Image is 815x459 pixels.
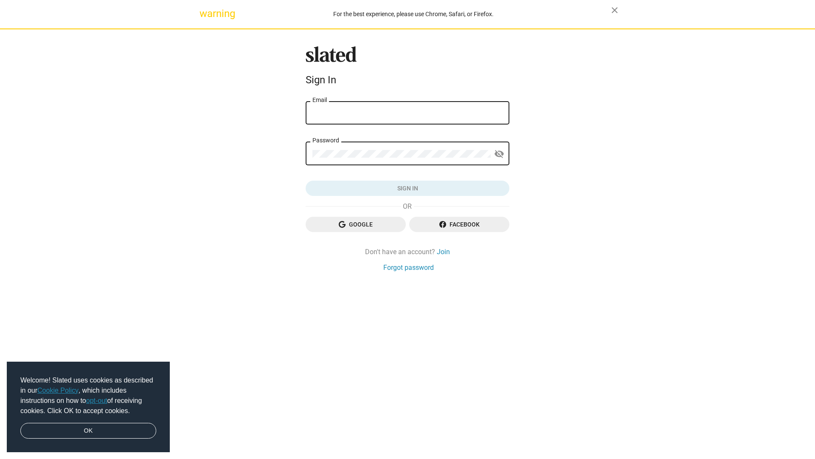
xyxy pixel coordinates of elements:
a: Cookie Policy [37,387,79,394]
div: Sign In [306,74,509,86]
mat-icon: visibility_off [494,147,504,161]
span: Facebook [416,217,503,232]
button: Google [306,217,406,232]
div: cookieconsent [7,362,170,453]
a: dismiss cookie message [20,423,156,439]
mat-icon: close [610,5,620,15]
span: Google [312,217,399,232]
a: opt-out [86,397,107,404]
div: Don't have an account? [306,247,509,256]
button: Facebook [409,217,509,232]
a: Forgot password [383,263,434,272]
mat-icon: warning [200,8,210,19]
button: Show password [491,146,508,163]
span: Welcome! Slated uses cookies as described in our , which includes instructions on how to of recei... [20,375,156,416]
div: For the best experience, please use Chrome, Safari, or Firefox. [216,8,611,20]
sl-branding: Sign In [306,46,509,90]
a: Join [437,247,450,256]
